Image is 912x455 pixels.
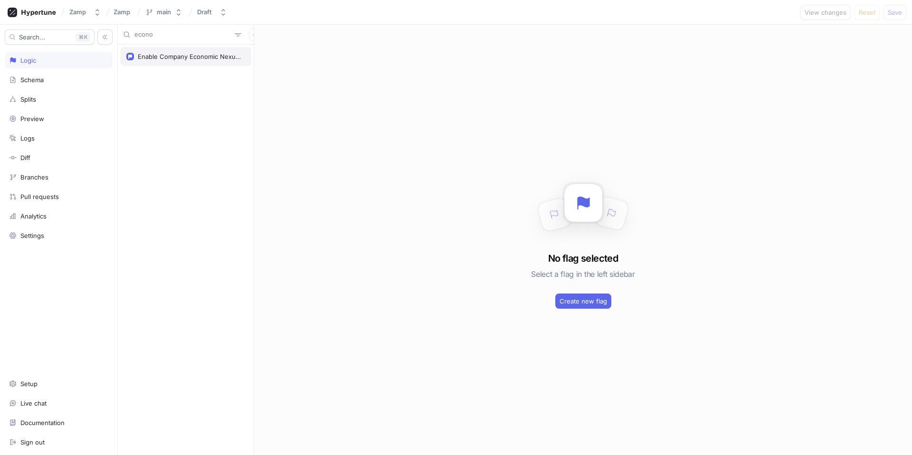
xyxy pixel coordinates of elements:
[805,9,846,15] span: View changes
[20,399,47,407] div: Live chat
[20,419,65,427] div: Documentation
[20,76,44,84] div: Schema
[20,380,38,388] div: Setup
[548,251,618,265] h3: No flag selected
[157,8,171,16] div: main
[20,212,47,220] div: Analytics
[20,57,36,64] div: Logic
[20,232,44,239] div: Settings
[20,134,35,142] div: Logs
[20,438,45,446] div: Sign out
[20,115,44,123] div: Preview
[888,9,902,15] span: Save
[76,32,90,42] div: K
[138,53,241,60] div: Enable Company Economic Nexus Report
[134,30,231,39] input: Search...
[20,154,30,161] div: Diff
[855,5,880,20] button: Reset
[20,173,48,181] div: Branches
[197,8,212,16] div: Draft
[555,294,611,309] button: Create new flag
[193,4,231,20] button: Draft
[114,9,130,15] span: Zamp
[800,5,851,20] button: View changes
[560,298,607,304] span: Create new flag
[20,193,59,200] div: Pull requests
[859,9,875,15] span: Reset
[883,5,906,20] button: Save
[19,34,45,40] span: Search...
[69,8,86,16] div: Zamp
[20,95,36,103] div: Splits
[142,4,186,20] button: main
[5,415,113,431] a: Documentation
[5,29,95,45] button: Search...K
[66,4,105,20] button: Zamp
[531,265,635,283] h5: Select a flag in the left sidebar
